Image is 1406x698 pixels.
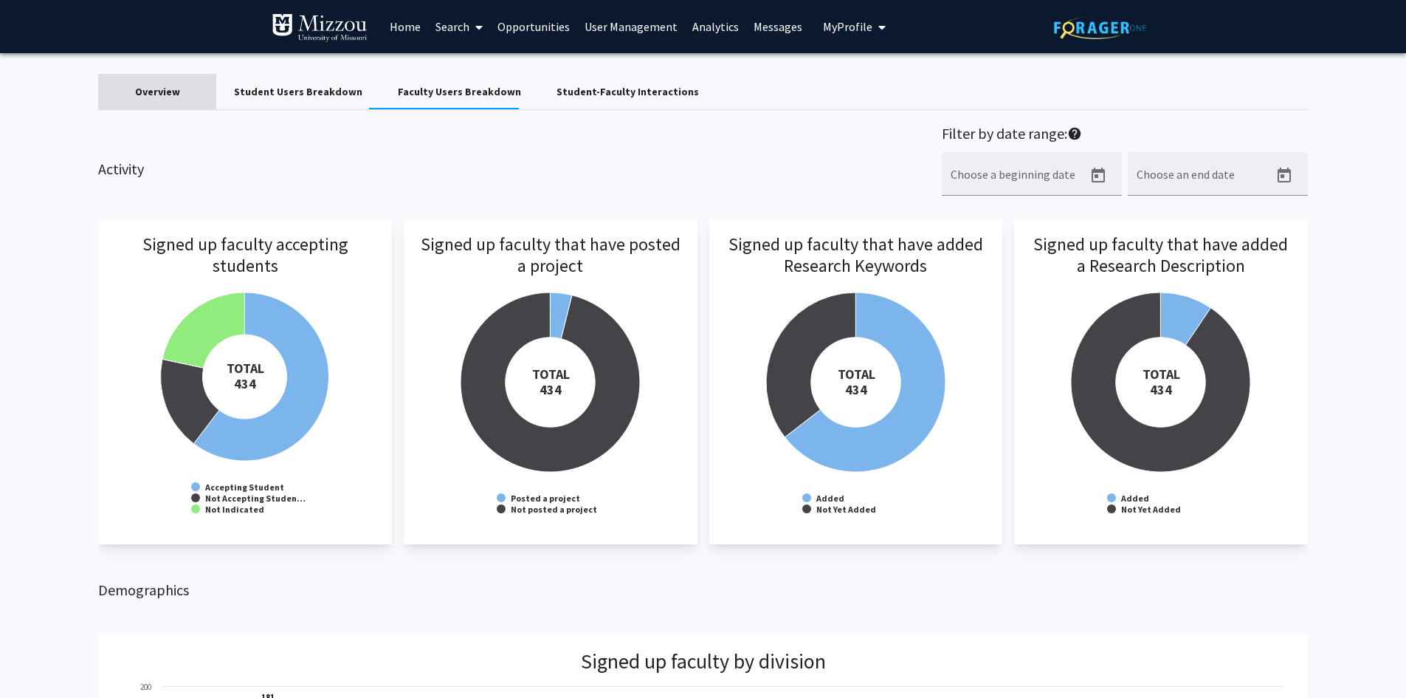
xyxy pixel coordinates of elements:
[1029,234,1293,317] h3: Signed up faculty that have added a Research Description
[205,504,264,515] text: Not Indicated
[1120,493,1149,504] text: Added
[398,84,521,100] div: Faculty Users Breakdown
[816,504,876,515] text: Not Yet Added
[140,682,151,692] text: 200
[942,125,1308,146] h2: Filter by date range:
[577,1,685,52] a: User Management
[98,125,144,178] h2: Activity
[418,234,683,317] h3: Signed up faculty that have posted a project
[511,493,580,504] text: Posted a project
[837,366,875,398] tspan: TOTAL 434
[113,234,377,317] h3: Signed up faculty accepting students
[556,84,699,100] div: Student-Faculty Interactions
[382,1,428,52] a: Home
[205,493,306,504] text: Not Accepting Studen…
[272,13,368,43] img: University of Missouri Logo
[1054,16,1146,39] img: ForagerOne Logo
[724,234,988,317] h3: Signed up faculty that have added Research Keywords
[1121,504,1181,515] text: Not Yet Added
[581,649,826,674] h3: Signed up faculty by division
[1083,161,1113,191] button: Open calendar
[816,493,844,504] text: Added
[746,1,810,52] a: Messages
[823,19,872,34] span: My Profile
[1269,161,1299,191] button: Open calendar
[135,84,180,100] div: Overview
[511,504,597,515] text: Not posted a project
[685,1,746,52] a: Analytics
[11,632,63,687] iframe: Chat
[428,1,490,52] a: Search
[227,360,264,392] tspan: TOTAL 434
[1067,125,1082,143] mat-icon: help
[234,84,362,100] div: Student Users Breakdown
[1143,366,1180,398] tspan: TOTAL 434
[98,581,1307,599] h2: Demographics
[204,482,284,493] text: Accepting Student
[531,366,569,398] tspan: TOTAL 434
[490,1,577,52] a: Opportunities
